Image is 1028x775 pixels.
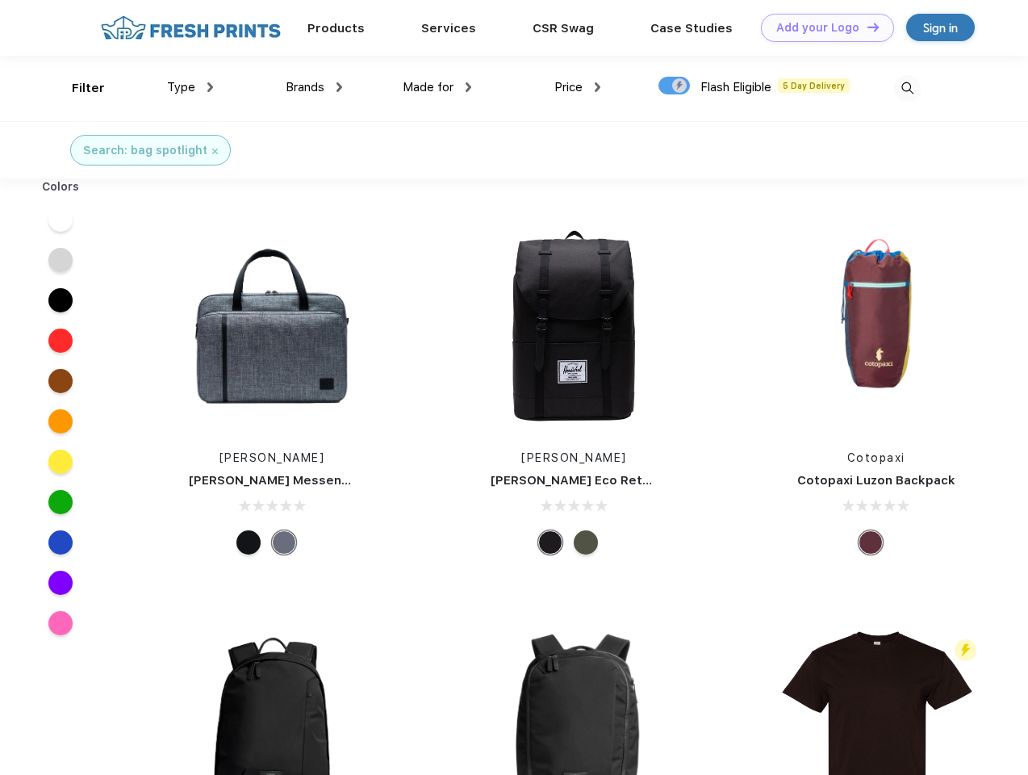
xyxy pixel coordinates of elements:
[923,19,958,37] div: Sign in
[574,530,598,555] div: Forest
[189,473,363,488] a: [PERSON_NAME] Messenger
[906,14,975,41] a: Sign in
[212,149,218,154] img: filter_cancel.svg
[307,21,365,36] a: Products
[167,80,195,94] span: Type
[847,451,905,464] a: Cotopaxi
[859,530,883,555] div: Surprise
[219,451,325,464] a: [PERSON_NAME]
[595,82,600,92] img: dropdown.png
[955,639,976,661] img: flash_active_toggle.svg
[165,219,379,434] img: func=resize&h=266
[867,23,879,31] img: DT
[466,82,471,92] img: dropdown.png
[96,14,286,42] img: fo%20logo%202.webp
[491,473,821,488] a: [PERSON_NAME] Eco Retreat 15" Computer Backpack
[778,78,850,93] span: 5 Day Delivery
[797,473,955,488] a: Cotopaxi Luzon Backpack
[538,530,562,555] div: Black
[30,178,92,195] div: Colors
[207,82,213,92] img: dropdown.png
[72,79,105,98] div: Filter
[286,80,324,94] span: Brands
[336,82,342,92] img: dropdown.png
[236,530,261,555] div: Black
[700,80,771,94] span: Flash Eligible
[769,219,984,434] img: func=resize&h=266
[466,219,681,434] img: func=resize&h=266
[554,80,583,94] span: Price
[894,75,921,102] img: desktop_search.svg
[403,80,453,94] span: Made for
[776,21,859,35] div: Add your Logo
[83,142,207,159] div: Search: bag spotlight
[521,451,627,464] a: [PERSON_NAME]
[272,530,296,555] div: Raven Crosshatch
